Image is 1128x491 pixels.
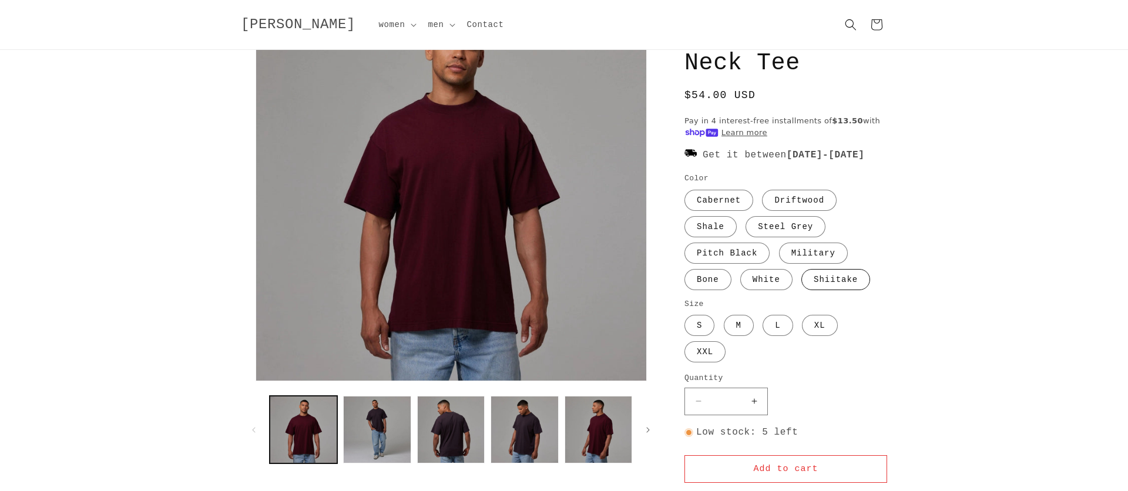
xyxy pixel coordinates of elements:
[684,269,731,290] label: Bone
[684,372,887,384] label: Quantity
[801,269,870,290] label: Shiitake
[787,150,822,160] span: [DATE]
[684,455,887,483] button: Add to cart
[684,147,887,164] p: Get it between
[241,16,355,32] span: [PERSON_NAME]
[802,315,838,336] label: XL
[635,417,661,443] button: Slide right
[565,396,632,463] button: Load image 7 in gallery view
[828,150,864,160] span: [DATE]
[684,147,697,162] img: 1670915.png
[460,12,511,37] a: Contact
[270,396,337,463] button: Load image 1 in gallery view
[684,190,753,211] label: Cabernet
[379,19,405,30] span: women
[684,424,887,441] p: Low stock: 5 left
[421,12,460,37] summary: men
[684,216,737,237] label: Shale
[684,88,756,103] span: $54.00 USD
[684,315,714,336] label: S
[372,12,421,37] summary: women
[491,396,558,463] button: Load image 5 in gallery view
[779,243,848,264] label: Military
[838,12,864,38] summary: Search
[684,173,710,184] legend: Color
[417,396,485,463] button: Load image 4 in gallery view
[724,315,754,336] label: M
[746,216,825,237] label: Steel Grey
[684,298,705,310] legend: Size
[762,190,837,211] label: Driftwood
[241,417,267,443] button: Slide left
[740,269,793,290] label: White
[787,150,865,160] strong: -
[684,243,770,264] label: Pitch Black
[763,315,793,336] label: L
[343,396,411,463] button: Load image 3 in gallery view
[428,19,444,30] span: men
[684,341,726,362] label: XXL
[237,14,360,36] a: [PERSON_NAME]
[467,19,504,30] span: Contact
